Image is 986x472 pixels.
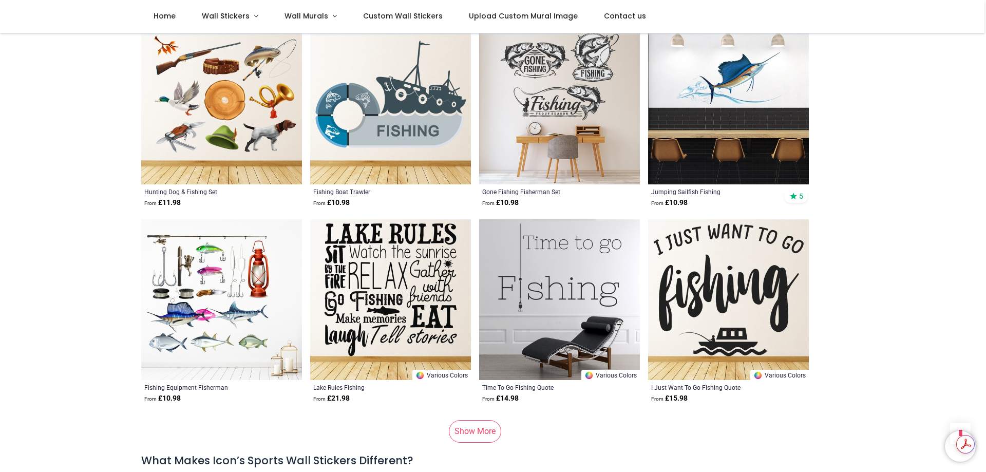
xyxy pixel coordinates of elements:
[750,370,809,380] a: Various Colors
[144,187,268,196] a: Hunting Dog & Fishing Set
[141,24,302,184] img: Hunting Dog & Fishing Wall Sticker Set
[154,11,176,21] span: Home
[285,11,328,21] span: Wall Murals
[144,383,268,391] a: Fishing Equipment Fisherman
[141,453,845,468] h4: What Makes Icon’s Sports Wall Stickers Different?
[482,200,495,206] span: From
[141,219,302,380] img: Fishing Equipment Fisherman Wall Sticker
[144,396,157,402] span: From
[479,24,640,184] img: Gone Fishing Fisherman Wall Sticker Set
[651,200,663,206] span: From
[482,393,519,404] strong: £ 14.98
[469,11,578,21] span: Upload Custom Mural Image
[144,198,181,208] strong: £ 11.98
[648,24,809,184] img: Jumping Sailfish Fishing Wall Sticker
[482,187,606,196] a: Gone Fishing Fisherman Set
[313,383,437,391] a: Lake Rules Fishing
[313,198,350,208] strong: £ 10.98
[313,187,437,196] a: Fishing Boat Trawler
[651,393,688,404] strong: £ 15.98
[313,393,350,404] strong: £ 21.98
[482,396,495,402] span: From
[648,219,809,380] img: I Just Want To Go Fishing Quote Wall Sticker
[651,383,775,391] a: I Just Want To Go Fishing Quote
[651,198,688,208] strong: £ 10.98
[479,219,640,380] img: Time To Go Fishing Quote Wall Sticker
[584,371,594,380] img: Color Wheel
[313,200,326,206] span: From
[310,24,471,184] img: Fishing Boat Trawler Wall Sticker
[651,396,663,402] span: From
[202,11,250,21] span: Wall Stickers
[581,370,640,380] a: Various Colors
[363,11,443,21] span: Custom Wall Stickers
[144,393,181,404] strong: £ 10.98
[753,371,763,380] img: Color Wheel
[482,383,606,391] a: Time To Go Fishing Quote
[449,420,501,443] a: Show More
[310,219,471,380] img: Lake Rules Fishing Wall Sticker
[651,187,775,196] a: Jumping Sailfish Fishing
[945,431,976,462] iframe: Brevo live chat
[604,11,646,21] span: Contact us
[144,200,157,206] span: From
[415,371,425,380] img: Color Wheel
[799,192,803,201] span: 5
[412,370,471,380] a: Various Colors
[313,396,326,402] span: From
[482,198,519,208] strong: £ 10.98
